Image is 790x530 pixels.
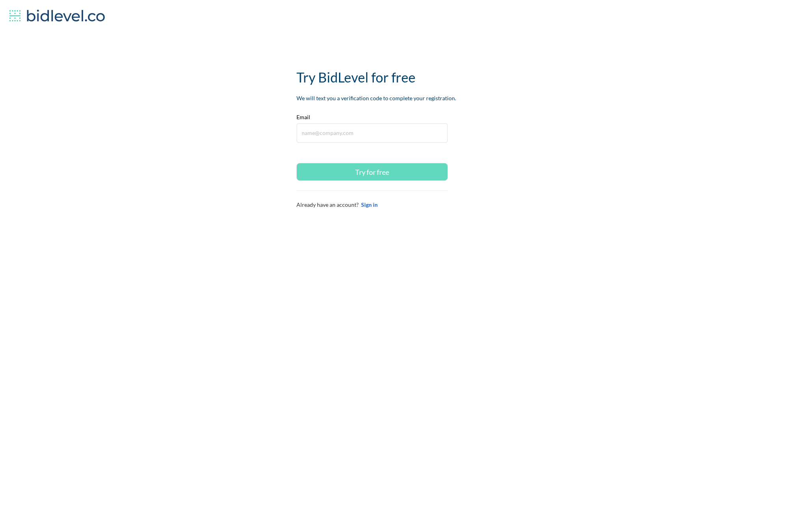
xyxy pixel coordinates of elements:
input: name@company.com [297,124,447,142]
span: Try BidLevel for free [296,69,415,85]
span: We will text you a verification code to complete your registration. [296,95,456,102]
span: Email [296,114,310,120]
button: Try for free [296,163,448,181]
a: Sign in [361,200,378,210]
span: Already have an account? [296,201,359,208]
